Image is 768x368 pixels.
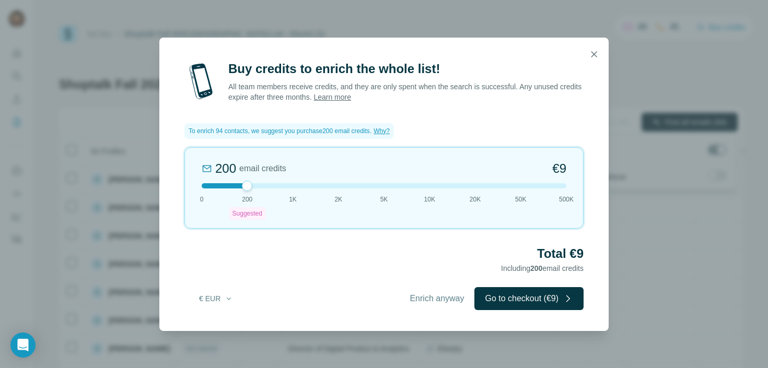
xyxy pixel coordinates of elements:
[424,195,435,204] span: 10K
[242,195,252,204] span: 200
[515,195,526,204] span: 50K
[313,93,351,101] a: Learn more
[184,61,218,102] img: mobile-phone
[380,195,388,204] span: 5K
[215,160,236,177] div: 200
[530,264,542,272] span: 200
[228,81,584,102] p: All team members receive credits, and they are only spent when the search is successful. Any unus...
[192,289,240,308] button: € EUR
[334,195,342,204] span: 2K
[189,126,371,136] span: To enrich 94 contacts, we suggest you purchase 200 email credits .
[501,264,584,272] span: Including email credits
[229,207,265,220] div: Suggested
[374,127,390,135] span: Why?
[470,195,481,204] span: 20K
[559,195,574,204] span: 500K
[200,195,204,204] span: 0
[552,160,566,177] span: €9
[474,287,584,310] button: Go to checkout (€9)
[289,195,297,204] span: 1K
[410,292,464,305] span: Enrich anyway
[10,333,36,358] div: Open Intercom Messenger
[399,287,474,310] button: Enrich anyway
[239,162,286,175] span: email credits
[184,245,584,262] h2: Total €9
